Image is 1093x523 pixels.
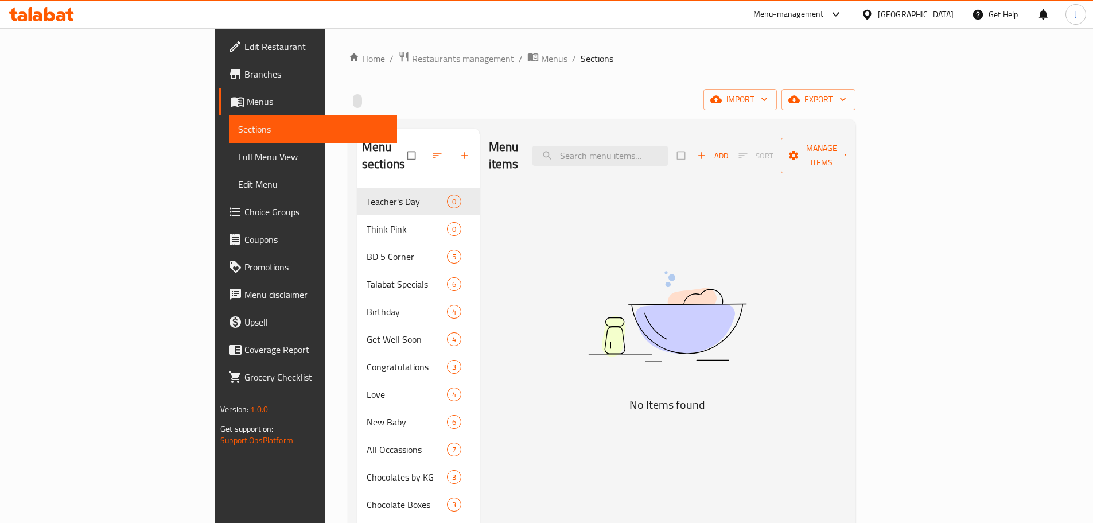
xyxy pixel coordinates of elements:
[219,308,397,336] a: Upsell
[367,222,447,236] span: Think Pink
[452,143,480,168] button: Add section
[357,436,480,463] div: All Occassions7
[357,188,480,215] div: Teacher's Day0
[541,52,567,65] span: Menus
[244,343,388,357] span: Coverage Report
[357,326,480,353] div: Get Well Soon4
[219,60,397,88] a: Branches
[348,51,855,66] nav: breadcrumb
[219,363,397,391] a: Grocery Checklist
[532,146,668,166] input: search
[448,472,461,483] span: 3
[447,277,461,291] div: items
[357,491,480,518] div: Chocolate Boxes3
[219,33,397,60] a: Edit Restaurant
[398,51,514,66] a: Restaurants management
[447,222,461,236] div: items
[357,408,480,436] div: New Baby6
[694,147,731,165] button: Add
[448,444,461,455] span: 7
[367,415,447,429] span: New Baby
[448,334,461,345] span: 4
[220,433,293,448] a: Support.OpsPlatform
[238,177,388,191] span: Edit Menu
[572,52,576,65] li: /
[238,122,388,136] span: Sections
[219,226,397,253] a: Coupons
[220,402,248,417] span: Version:
[581,52,613,65] span: Sections
[448,389,461,400] span: 4
[367,498,447,512] span: Chocolate Boxes
[694,147,731,165] span: Add item
[447,388,461,401] div: items
[448,417,461,428] span: 6
[244,260,388,274] span: Promotions
[781,138,862,173] button: Manage items
[878,8,954,21] div: [GEOGRAPHIC_DATA]
[250,402,268,417] span: 1.0.0
[489,138,519,173] h2: Menu items
[357,381,480,408] div: Love4
[229,143,397,171] a: Full Menu View
[244,288,388,301] span: Menu disclaimer
[357,353,480,381] div: Congratulations3
[367,443,447,456] span: All Occassions
[447,332,461,346] div: items
[244,40,388,53] span: Edit Restaurant
[244,370,388,384] span: Grocery Checklist
[367,250,447,264] span: BD 5 Corner
[791,92,846,107] span: export
[367,195,447,208] span: Teacher's Day
[238,150,388,164] span: Full Menu View
[790,141,853,170] span: Manage items
[448,224,461,235] span: 0
[244,205,388,219] span: Choice Groups
[447,195,461,208] div: items
[244,233,388,246] span: Coupons
[448,279,461,290] span: 6
[247,95,388,109] span: Menus
[357,298,480,326] div: Birthday4
[448,307,461,317] span: 4
[367,277,447,291] div: Talabat Specials
[367,360,447,374] span: Congratulations
[524,241,811,393] img: dish.svg
[219,88,397,115] a: Menus
[448,362,461,373] span: 3
[519,52,523,65] li: /
[447,360,461,374] div: items
[357,243,480,270] div: BD 5 Corner5
[447,470,461,484] div: items
[448,251,461,262] span: 5
[1075,8,1077,21] span: J
[357,215,480,243] div: Think Pink0
[367,470,447,484] span: Chocolates by KG
[229,171,397,198] a: Edit Menu
[697,149,728,162] span: Add
[447,415,461,429] div: items
[220,421,273,436] span: Get support on:
[367,332,447,346] div: Get Well Soon
[447,305,461,319] div: items
[229,115,397,143] a: Sections
[367,388,447,401] span: Love
[244,315,388,329] span: Upsell
[731,147,781,165] span: Select section first
[357,463,480,491] div: Chocolates by KG3
[400,145,425,166] span: Select all sections
[425,143,452,168] span: Sort sections
[367,305,447,319] span: Birthday
[219,281,397,308] a: Menu disclaimer
[412,52,514,65] span: Restaurants management
[447,250,461,264] div: items
[448,499,461,510] span: 3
